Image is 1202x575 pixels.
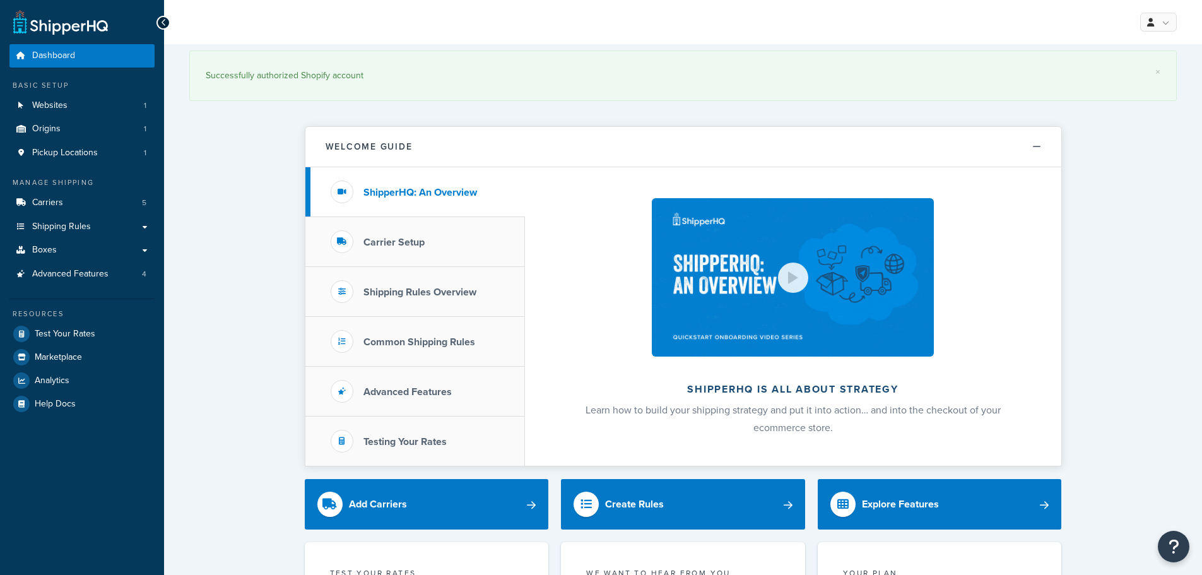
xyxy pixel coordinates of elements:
a: Pickup Locations1 [9,141,155,165]
img: ShipperHQ is all about strategy [652,198,933,357]
a: Carriers5 [9,191,155,215]
span: Test Your Rates [35,329,95,340]
a: Dashboard [9,44,155,68]
span: 5 [142,198,146,208]
li: Websites [9,94,155,117]
h3: ShipperHQ: An Overview [363,187,477,198]
a: Create Rules [561,479,805,530]
a: Boxes [9,239,155,262]
div: Successfully authorized Shopify account [206,67,1160,85]
span: Learn how to build your shipping strategy and put it into action… and into the checkout of your e... [586,403,1001,435]
span: Dashboard [32,50,75,61]
div: Create Rules [605,495,664,513]
h3: Carrier Setup [363,237,425,248]
span: Websites [32,100,68,111]
h2: Welcome Guide [326,142,413,151]
div: Explore Features [862,495,939,513]
span: Analytics [35,376,69,386]
h3: Advanced Features [363,386,452,398]
a: Marketplace [9,346,155,369]
h3: Testing Your Rates [363,436,447,448]
a: Test Your Rates [9,323,155,345]
button: Open Resource Center [1158,531,1189,562]
a: Help Docs [9,393,155,415]
a: Add Carriers [305,479,549,530]
span: Carriers [32,198,63,208]
span: Pickup Locations [32,148,98,158]
span: 1 [144,148,146,158]
a: Analytics [9,369,155,392]
a: Shipping Rules [9,215,155,239]
div: Resources [9,309,155,319]
span: Shipping Rules [32,222,91,232]
span: 1 [144,100,146,111]
span: Help Docs [35,399,76,410]
a: Explore Features [818,479,1062,530]
h2: ShipperHQ is all about strategy [558,384,1028,395]
div: Manage Shipping [9,177,155,188]
span: 1 [144,124,146,134]
li: Advanced Features [9,263,155,286]
button: Welcome Guide [305,127,1061,167]
div: Add Carriers [349,495,407,513]
a: Origins1 [9,117,155,141]
a: × [1155,67,1160,77]
div: Basic Setup [9,80,155,91]
span: Advanced Features [32,269,109,280]
span: Boxes [32,245,57,256]
a: Advanced Features4 [9,263,155,286]
h3: Common Shipping Rules [363,336,475,348]
h3: Shipping Rules Overview [363,287,476,298]
span: Marketplace [35,352,82,363]
li: Origins [9,117,155,141]
li: Carriers [9,191,155,215]
span: 4 [142,269,146,280]
li: Pickup Locations [9,141,155,165]
a: Websites1 [9,94,155,117]
span: Origins [32,124,61,134]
